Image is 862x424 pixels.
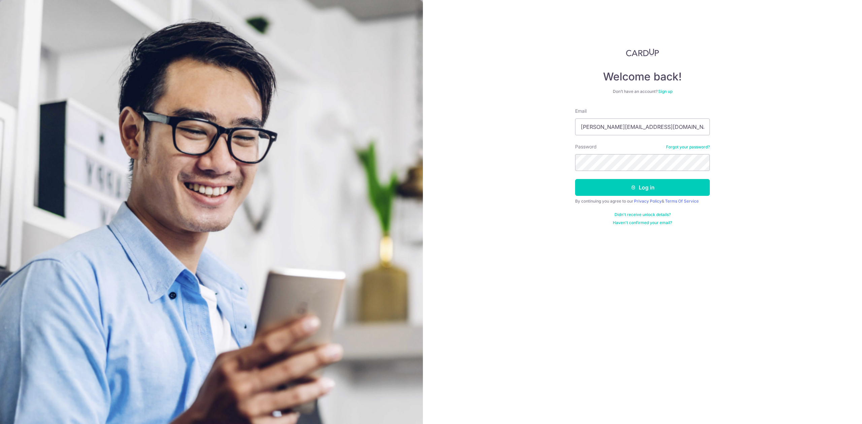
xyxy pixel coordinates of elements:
h4: Welcome back! [575,70,710,83]
img: CardUp Logo [626,48,659,57]
input: Enter your Email [575,118,710,135]
a: Terms Of Service [665,199,699,204]
a: Haven't confirmed your email? [613,220,672,225]
div: Don’t have an account? [575,89,710,94]
a: Privacy Policy [634,199,662,204]
a: Sign up [658,89,672,94]
a: Didn't receive unlock details? [615,212,671,217]
label: Password [575,143,597,150]
div: By continuing you agree to our & [575,199,710,204]
button: Log in [575,179,710,196]
label: Email [575,108,587,114]
a: Forgot your password? [666,144,710,150]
